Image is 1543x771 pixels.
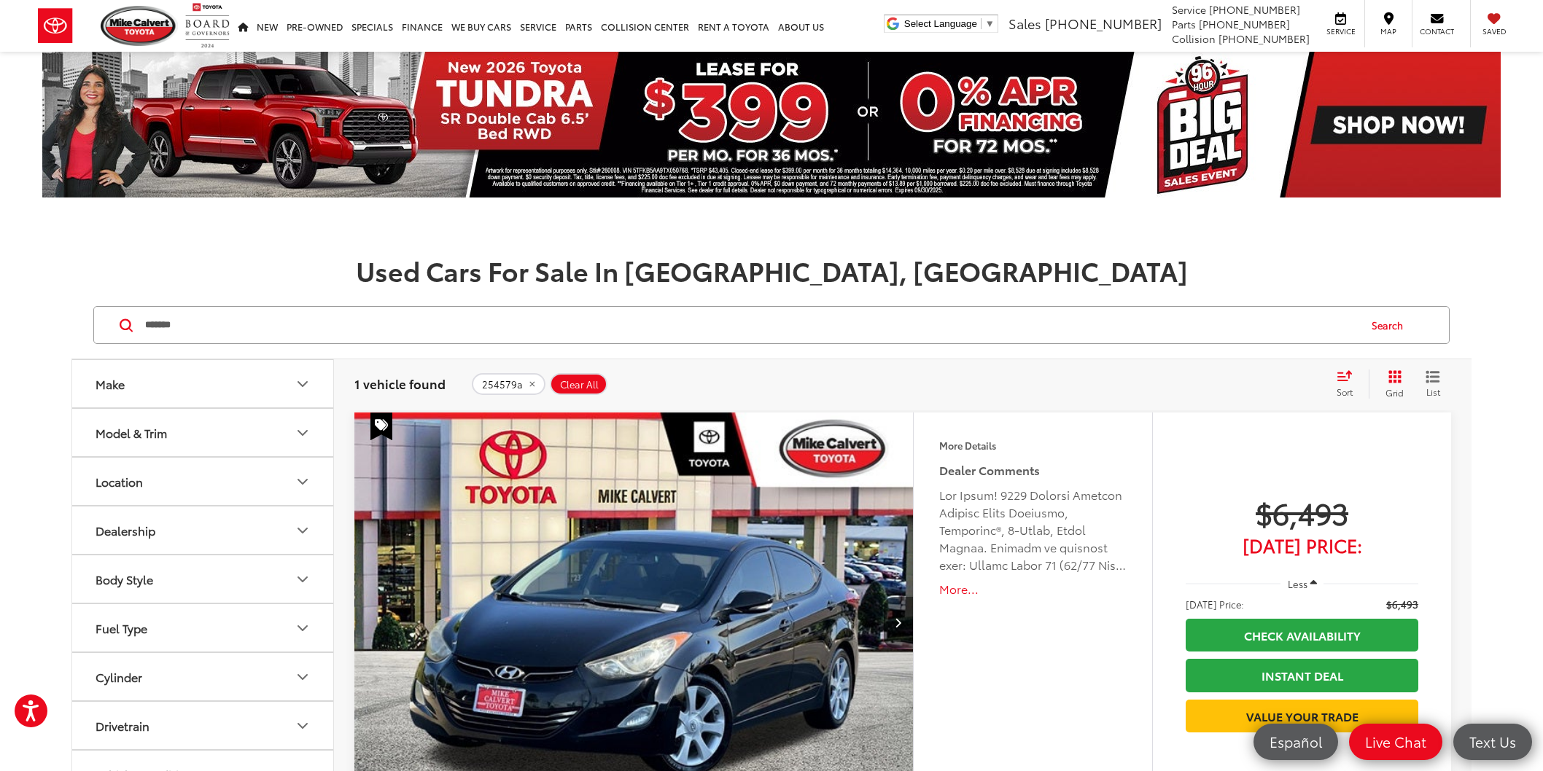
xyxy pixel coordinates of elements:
div: Make [96,377,125,391]
button: MakeMake [72,360,335,407]
button: Grid View [1369,369,1415,399]
span: [DATE] Price: [1186,538,1418,552]
button: LocationLocation [72,458,335,505]
button: Body StyleBody Style [72,555,335,603]
span: Service [1172,2,1206,17]
span: Less [1288,577,1307,590]
span: Sort [1337,385,1353,398]
button: Fuel TypeFuel Type [72,604,335,651]
span: Saved [1478,26,1510,36]
span: 254579a [482,379,523,391]
span: Service [1324,26,1357,36]
button: Next image [884,597,913,648]
div: Drivetrain [294,717,311,735]
span: Español [1262,732,1329,751]
div: Make [294,375,311,393]
a: Value Your Trade [1186,700,1418,732]
span: Select Language [904,18,977,29]
span: [PHONE_NUMBER] [1045,14,1162,33]
button: Clear All [550,373,607,395]
button: Model & TrimModel & Trim [72,409,335,456]
div: Dealership [294,522,311,539]
div: Model & Trim [96,426,167,439]
button: Search [1358,307,1424,343]
div: Body Style [294,571,311,588]
div: Drivetrain [96,719,149,732]
span: [PHONE_NUMBER] [1209,2,1300,17]
span: Map [1372,26,1404,36]
a: Select Language​ [904,18,995,29]
span: Collision [1172,31,1216,46]
button: More... [939,581,1127,598]
div: Location [294,473,311,490]
span: 1 vehicle found [354,375,446,392]
span: $6,493 [1186,494,1418,531]
span: $6,493 [1386,597,1418,611]
h5: Dealer Comments [939,461,1127,479]
button: Less [1280,571,1324,597]
h4: More Details [939,440,1127,450]
div: Model & Trim [294,424,311,442]
span: ▼ [985,18,995,29]
div: Body Style [96,572,153,586]
span: Special [370,412,392,440]
img: Mike Calvert Toyota [101,6,178,46]
span: [PHONE_NUMBER] [1199,17,1290,31]
a: Instant Deal [1186,659,1418,692]
a: Check Availability [1186,619,1418,651]
input: Search by Make, Model, or Keyword [144,308,1358,343]
div: Cylinder [96,670,142,684]
div: Dealership [96,523,155,537]
img: New 2026 Toyota Tundra [42,52,1501,197]
span: Grid [1385,386,1404,399]
span: [PHONE_NUMBER] [1219,31,1310,46]
div: Cylinder [294,668,311,686]
button: DrivetrainDrivetrain [72,702,335,749]
button: CylinderCylinder [72,653,335,700]
button: DealershipDealership [72,506,335,554]
button: List View [1415,369,1451,399]
div: Lor Ipsum! 9229 Dolorsi Ametcon Adipisc Elits Doeiusmo, Temporinc®, 8-Utlab, Etdol Magnaa. Enimad... [939,486,1127,574]
span: [DATE] Price: [1186,597,1244,611]
div: Fuel Type [96,621,147,635]
div: Fuel Type [294,619,311,637]
span: Clear All [560,379,599,391]
button: Select sort value [1329,369,1369,399]
span: List [1426,385,1440,398]
span: Live Chat [1358,732,1434,751]
span: Contact [1420,26,1454,36]
a: Español [1254,724,1338,760]
a: Text Us [1453,724,1532,760]
span: Sales [1008,14,1041,33]
span: Text Us [1462,732,1523,751]
button: remove 254579a [472,373,545,395]
a: Live Chat [1349,724,1442,760]
div: Location [96,474,143,488]
span: Parts [1172,17,1196,31]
